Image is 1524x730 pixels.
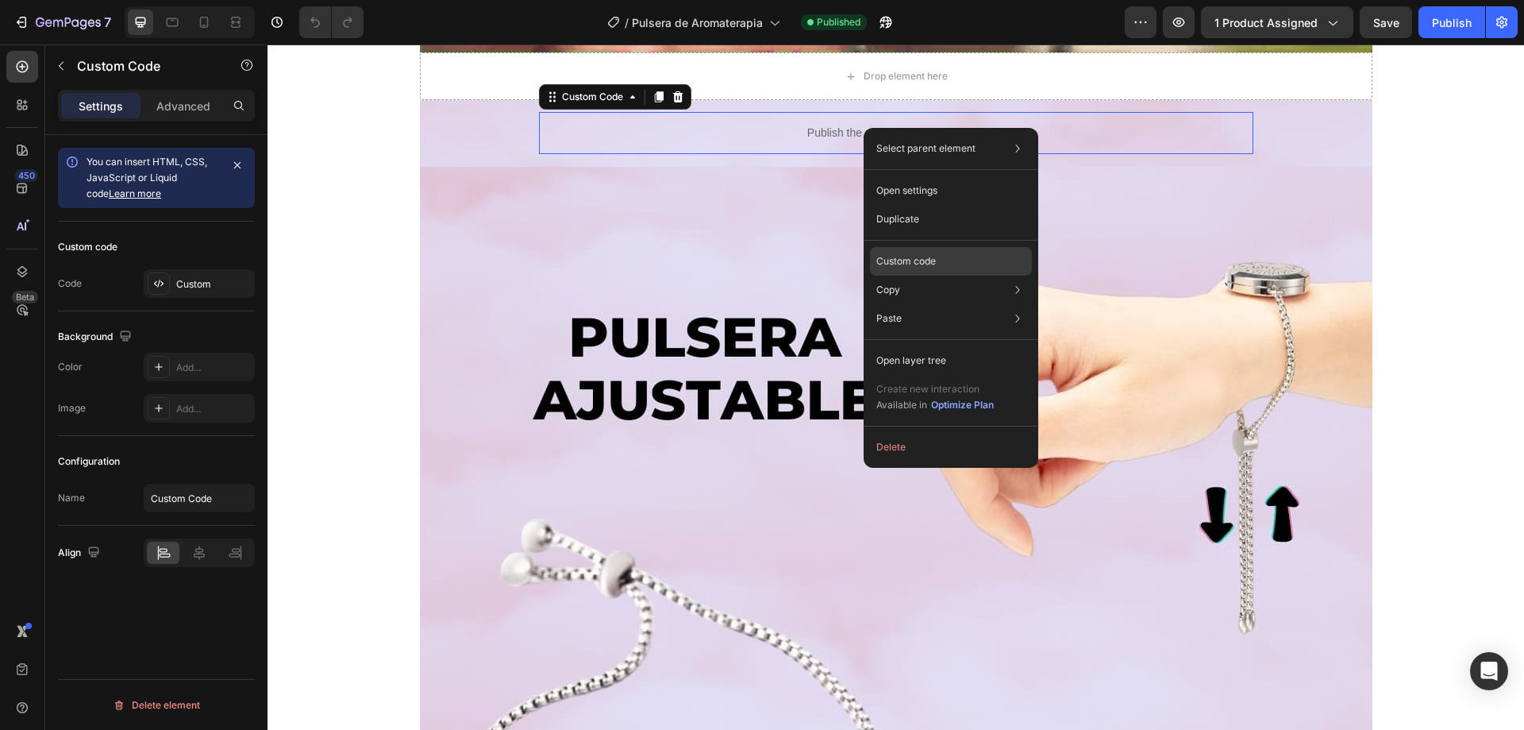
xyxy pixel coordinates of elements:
[87,156,207,199] span: You can insert HTML, CSS, JavaScript or Liquid code
[58,401,86,415] div: Image
[58,693,255,718] button: Delete element
[876,311,902,326] p: Paste
[15,169,38,182] div: 450
[1432,14,1472,31] div: Publish
[271,80,986,97] p: Publish the page to see the content.
[931,398,994,412] div: Optimize Plan
[876,381,995,397] p: Create new interaction
[876,283,900,297] p: Copy
[1470,652,1508,690] div: Open Intercom Messenger
[58,326,135,348] div: Background
[632,14,763,31] span: Pulsera de Aromaterapia
[156,98,210,114] p: Advanced
[58,543,103,564] div: Align
[58,276,82,291] div: Code
[58,360,83,374] div: Color
[1201,6,1353,38] button: 1 product assigned
[12,291,38,303] div: Beta
[876,212,919,226] p: Duplicate
[113,696,200,715] div: Delete element
[176,277,251,292] div: Custom
[870,433,1032,462] button: Delete
[625,14,629,31] span: /
[1373,16,1399,29] span: Save
[299,6,364,38] div: Undo/Redo
[817,15,860,29] span: Published
[58,491,85,505] div: Name
[1418,6,1485,38] button: Publish
[876,183,937,198] p: Open settings
[876,399,927,411] span: Available in
[58,240,117,254] div: Custom code
[876,141,976,156] p: Select parent element
[930,397,995,413] button: Optimize Plan
[58,454,120,469] div: Configuration
[104,13,111,32] p: 7
[1360,6,1412,38] button: Save
[876,353,946,368] p: Open layer tree
[77,56,212,75] p: Custom Code
[267,44,1524,730] iframe: Design area
[176,402,251,416] div: Add...
[79,98,123,114] p: Settings
[1214,14,1318,31] span: 1 product assigned
[6,6,118,38] button: 7
[176,361,251,375] div: Add...
[291,45,359,60] div: Custom Code
[109,187,161,199] a: Learn more
[876,254,936,268] p: Custom code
